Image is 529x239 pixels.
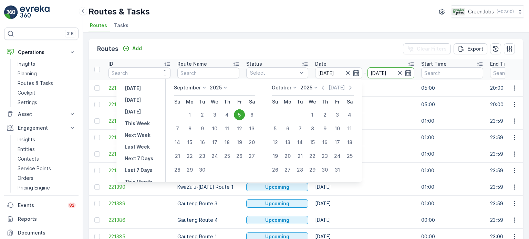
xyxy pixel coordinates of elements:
[18,175,33,182] p: Orders
[122,84,144,93] button: Yesterday
[122,154,156,163] button: Next 7 Days
[246,61,262,67] p: Status
[69,203,74,208] p: 82
[177,67,239,78] input: Search
[15,78,79,88] a: Routes & Tasks
[125,143,150,150] p: Last Week
[172,164,183,175] div: 28
[125,108,141,115] p: [DATE]
[307,151,318,162] div: 22
[108,118,170,124] a: 221394
[312,146,418,162] td: [DATE]
[177,61,207,67] p: Route Name
[172,137,183,148] div: 14
[319,123,330,134] div: 9
[270,137,281,148] div: 12
[18,216,76,222] p: Reports
[94,118,100,124] div: Toggle Row Selected
[367,67,415,78] input: dd/mm/yyyy
[421,61,447,67] p: Start Time
[300,84,312,91] p: 2025
[94,217,100,223] div: Toggle Row Selected
[184,151,195,162] div: 22
[210,84,222,91] p: 2025
[122,131,153,139] button: Next Week
[452,6,523,18] button: GreenJobs(+02:00)
[18,49,65,56] p: Operations
[269,96,281,108] th: Sunday
[315,61,326,67] p: Date
[209,137,220,148] div: 17
[15,164,79,173] a: Service Points
[15,183,79,193] a: Pricing Engine
[125,85,141,92] p: [DATE]
[18,155,39,162] p: Contacts
[125,155,153,162] p: Next 7 Days
[197,151,208,162] div: 23
[332,123,343,134] div: 10
[265,200,289,207] p: Upcoming
[174,84,201,91] p: September
[197,164,208,175] div: 30
[18,124,65,131] p: Engagement
[315,67,362,78] input: dd/mm/yyyy
[125,178,152,185] p: This Month
[94,151,100,157] div: Toggle Row Selected
[246,123,257,134] div: 13
[108,85,170,91] span: 221481
[265,184,289,191] p: Upcoming
[344,109,355,120] div: 4
[94,184,100,190] div: Toggle Row Selected
[125,132,151,139] p: Next Week
[15,59,79,69] a: Insights
[94,85,100,91] div: Toggle Row Selected
[319,96,331,108] th: Thursday
[4,212,79,226] a: Reports
[332,151,343,162] div: 24
[332,164,343,175] div: 31
[221,96,233,108] th: Thursday
[250,69,298,76] p: Select
[15,144,79,154] a: Entities
[272,84,291,91] p: October
[174,212,243,228] td: Gauteng Route 4
[125,97,141,104] p: [DATE]
[184,137,195,148] div: 15
[122,178,155,186] button: This Month
[20,6,50,19] img: logo_light-DOdMpM7g.png
[221,123,232,134] div: 11
[94,135,100,140] div: Toggle Row Selected
[18,202,64,209] p: Events
[15,88,79,98] a: Cockpit
[172,123,183,134] div: 7
[197,137,208,148] div: 16
[234,151,245,162] div: 26
[184,109,195,120] div: 1
[197,109,208,120] div: 2
[344,151,355,162] div: 25
[108,200,170,207] a: 221389
[344,137,355,148] div: 18
[174,179,243,195] td: KwaZulu-[DATE] Route 1
[221,151,232,162] div: 25
[312,162,418,179] td: [DATE]
[331,96,343,108] th: Friday
[319,137,330,148] div: 16
[108,61,113,67] p: ID
[270,164,281,175] div: 26
[108,184,170,191] a: 221390
[246,151,257,162] div: 27
[108,151,170,157] span: 221392
[332,137,343,148] div: 17
[4,45,79,59] button: Operations
[417,45,447,52] p: Clear Filters
[312,96,418,113] td: [DATE]
[108,167,170,174] a: 221391
[246,199,308,208] button: Upcoming
[114,22,128,29] span: Tasks
[108,101,170,108] a: 221480
[4,121,79,135] button: Engagement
